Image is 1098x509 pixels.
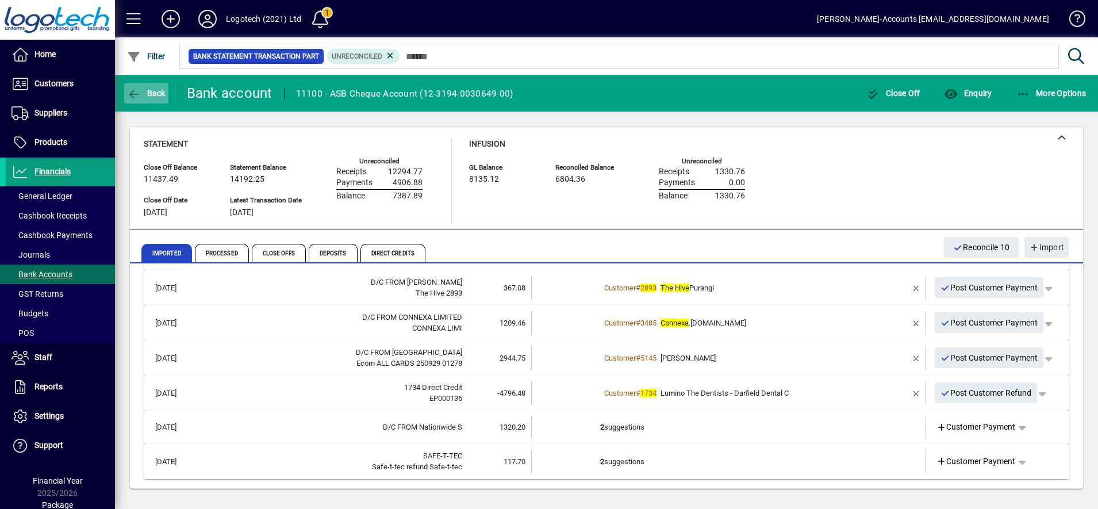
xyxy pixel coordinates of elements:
span: Payments [336,178,373,187]
a: Budgets [6,304,115,323]
span: GST Returns [11,289,63,298]
span: Close Off Date [144,197,213,204]
td: suggestions [600,416,859,438]
mat-expansion-panel-header: [DATE]D/C FROM [PERSON_NAME]The Hive 2893367.08Customer#2893The HivePurangiPost Customer Payment [144,270,1069,305]
em: Connexa [661,319,689,327]
span: Customers [34,79,74,88]
span: Budgets [11,309,48,318]
a: Home [6,40,115,69]
div: 1734 Direct Credit [204,382,462,393]
td: [DATE] [149,381,204,405]
label: Unreconciled [682,158,722,165]
app-page-header-button: Back [115,83,178,104]
span: Balance [336,192,365,201]
span: More Options [1016,89,1087,98]
span: Financials [34,167,71,176]
span: Reconciled Balance [555,164,624,171]
span: Bank Accounts [11,270,72,279]
span: Customer [604,354,636,362]
span: [DATE] [144,208,167,217]
em: 1734 [640,389,657,397]
span: Customer [604,389,636,397]
a: Suppliers [6,99,115,128]
span: [DATE] [230,208,254,217]
span: # [636,319,640,327]
button: Post Customer Payment [935,347,1044,368]
span: Bank Statement Transaction Part [193,51,319,62]
a: General Ledger [6,186,115,206]
b: 2 [600,423,604,431]
span: Home [34,49,56,59]
a: Journals [6,245,115,265]
span: Enquiry [944,89,992,98]
span: 8135.12 [469,175,499,184]
mat-expansion-panel-header: [DATE]SAFE-T-TECSafe-t-tec refund Safe-t-tec117.702suggestionsCustomer Payment [144,444,1069,479]
span: Import [1029,238,1064,257]
span: Journals [11,250,50,259]
b: 2 [600,457,604,466]
a: GST Returns [6,284,115,304]
span: Purangi [661,284,714,292]
a: Customer#5145 [600,352,661,364]
span: 117.70 [504,457,525,466]
span: # [636,389,640,397]
div: Bank account [187,84,272,102]
span: Reports [34,382,63,391]
a: Customer Payment [932,417,1020,438]
span: Reconcile 10 [953,238,1010,257]
span: Cashbook Payments [11,231,93,240]
div: [PERSON_NAME]-Accounts [EMAIL_ADDRESS][DOMAIN_NAME] [817,10,1049,28]
em: The [661,284,673,292]
span: Statement Balance [230,164,302,171]
a: Bank Accounts [6,265,115,284]
span: 1209.46 [500,319,525,327]
span: Post Customer Payment [940,313,1038,332]
div: D/C FROM CONNEXA LIMITED [204,312,462,323]
span: Receipts [659,167,689,177]
span: .[DOMAIN_NAME] [661,319,746,327]
div: D/C FROM Nationwide S [204,422,462,433]
a: Reports [6,373,115,401]
span: Imported [141,244,192,262]
span: 6804.36 [555,175,585,184]
a: Cashbook Receipts [6,206,115,225]
span: # [636,284,640,292]
a: Knowledge Base [1061,2,1084,40]
span: Back [127,89,166,98]
span: Customer [604,284,636,292]
a: Support [6,431,115,460]
span: 7387.89 [393,192,423,201]
span: Close Off [866,89,920,98]
span: 14192.25 [230,175,264,184]
td: [DATE] [149,276,204,300]
mat-expansion-panel-header: [DATE]1734 Direct CreditEP000136-4796.48Customer#1734Lumino The Dentists - Darfield Dental CPost ... [144,376,1069,411]
span: 1320.20 [500,423,525,431]
mat-chip: Reconciliation Status: Unreconciled [327,49,400,64]
span: 12294.77 [388,167,423,177]
div: D/C FROM BOUGEN,ALAN J [204,277,462,288]
span: Post Customer Payment [940,349,1038,368]
span: # [636,354,640,362]
button: Post Customer Payment [935,277,1044,298]
span: Balance [659,192,688,201]
a: Customer#3485 [600,317,661,329]
div: Logotech (2021) Ltd [226,10,301,28]
a: Products [6,128,115,157]
div: CONNEXA LIMI [204,323,462,334]
button: Close Off [863,83,923,104]
div: The Hive 2893 [204,288,462,299]
span: [PERSON_NAME] [661,354,716,362]
a: Settings [6,402,115,431]
div: EP000136 [204,393,462,404]
span: Customer [604,319,636,327]
button: Remove [907,313,926,332]
a: POS [6,323,115,343]
span: 3485 [640,319,657,327]
a: Staff [6,343,115,372]
span: Payments [659,178,695,187]
button: Reconcile 10 [944,237,1019,258]
span: Receipts [336,167,367,177]
button: Remove [907,384,926,402]
span: Cashbook Receipts [11,211,87,220]
button: Import [1024,237,1069,258]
